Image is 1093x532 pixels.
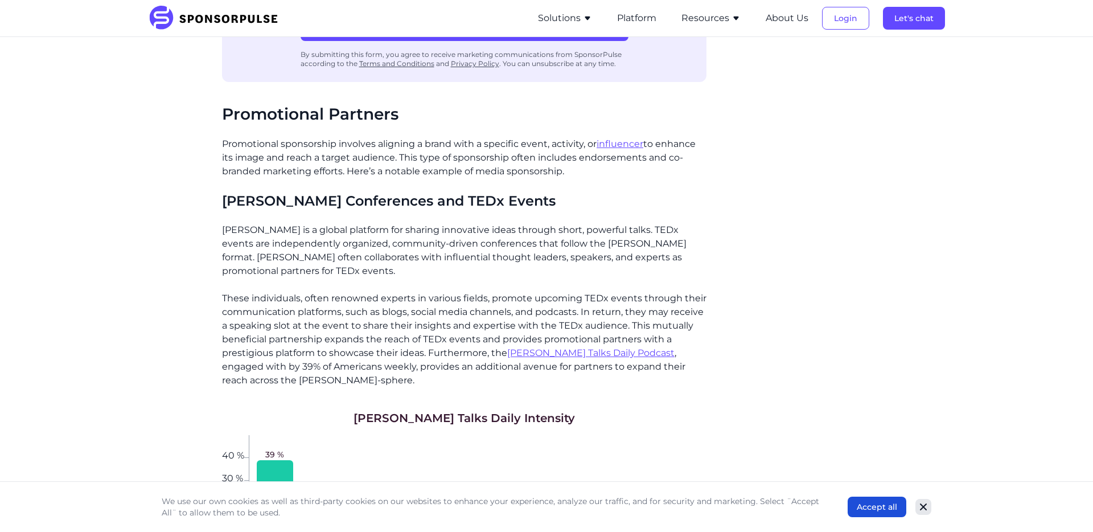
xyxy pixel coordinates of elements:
h1: [PERSON_NAME] Talks Daily Intensity [354,410,575,426]
p: We use our own cookies as well as third-party cookies on our websites to enhance your experience,... [162,496,825,518]
button: About Us [766,11,808,25]
h2: Promotional Partners [222,105,706,124]
a: Privacy Policy [451,59,499,68]
p: Promotional sponsorship involves aligning a brand with a specific event, activity, or to enhance ... [222,137,706,178]
iframe: Chat Widget [1036,477,1093,532]
button: Let's chat [883,7,945,30]
button: Solutions [538,11,592,25]
h3: [PERSON_NAME] Conferences and TEDx Events [222,192,706,210]
a: Let's chat [883,13,945,23]
div: By submitting this form, you agree to receive marketing communications from SponsorPulse accordin... [301,46,628,73]
button: Resources [681,11,741,25]
p: These individuals, often renowned experts in various fields, promote upcoming TEDx events through... [222,292,706,387]
button: Platform [617,11,656,25]
span: 30 % [222,474,244,481]
img: SponsorPulse [148,6,286,31]
p: [PERSON_NAME] is a global platform for sharing innovative ideas through short, powerful talks. TE... [222,223,706,278]
a: [PERSON_NAME] Talks Daily Podcast [507,347,675,358]
button: Accept all [848,497,906,517]
a: Platform [617,13,656,23]
a: influencer [597,138,643,149]
span: 40 % [222,451,244,458]
a: About Us [766,13,808,23]
span: 39 % [265,449,284,460]
a: Terms and Conditions [359,59,434,68]
button: Close [915,499,931,515]
button: Login [822,7,869,30]
a: Login [822,13,869,23]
